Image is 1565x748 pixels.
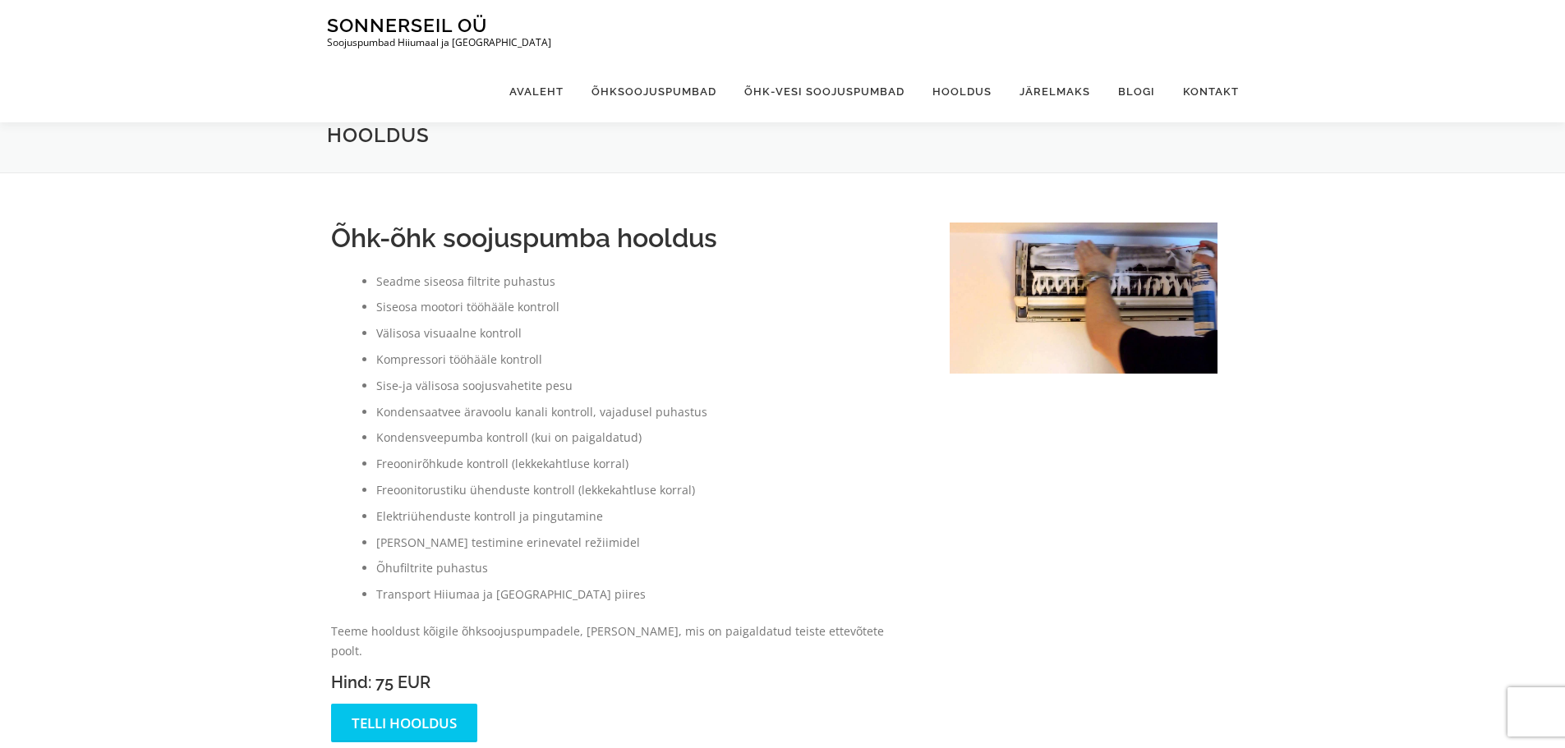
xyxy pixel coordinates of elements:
[327,14,487,36] a: Sonnerseil OÜ
[331,223,917,254] h2: Õhk-õhk soojuspumba hooldus
[376,454,917,474] li: Freoonirõhkude kontroll (lekkekahtluse korral)
[331,622,917,661] p: Teeme hooldust kõigile õhksoojuspumpadele, [PERSON_NAME], mis on paigaldatud teiste ettevõtete po...
[327,122,1239,148] h1: Hooldus
[1006,61,1104,122] a: Järelmaks
[730,61,918,122] a: Õhk-vesi soojuspumbad
[376,376,917,396] li: Sise-ja välisosa soojusvahetite pesu
[1104,61,1169,122] a: Blogi
[950,223,1218,374] img: õhksoojuspumba hooldus
[578,61,730,122] a: Õhksoojuspumbad
[376,324,917,343] li: Välisosa visuaalne kontroll
[376,402,917,422] li: Kondensaatvee äravoolu kanali kontroll, vajadusel puhastus
[495,61,578,122] a: Avaleht
[376,297,917,317] li: Siseosa mootori tööhääle kontroll
[331,704,477,742] a: Telli hooldus
[376,533,917,553] li: [PERSON_NAME] testimine erinevatel režiimidel
[327,37,551,48] p: Soojuspumbad Hiiumaal ja [GEOGRAPHIC_DATA]
[376,558,917,578] li: Õhufiltrite puhastus
[376,428,917,447] li: Kondensveepumba kontroll (kui on paigaldatud)
[376,585,917,604] li: Transport Hiiumaa ja [GEOGRAPHIC_DATA] piires
[918,61,1006,122] a: Hooldus
[376,507,917,526] li: Elektriühenduste kontroll ja pingutamine
[331,673,917,691] h3: Hind: 75 EUR
[376,480,917,500] li: Freoonitorustiku ühenduste kontroll (lekkekahtluse korral)
[376,272,917,291] li: Seadme siseosa filtrite puhastus
[1169,61,1239,122] a: Kontakt
[376,350,917,369] li: Kompressori tööhääle kontroll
